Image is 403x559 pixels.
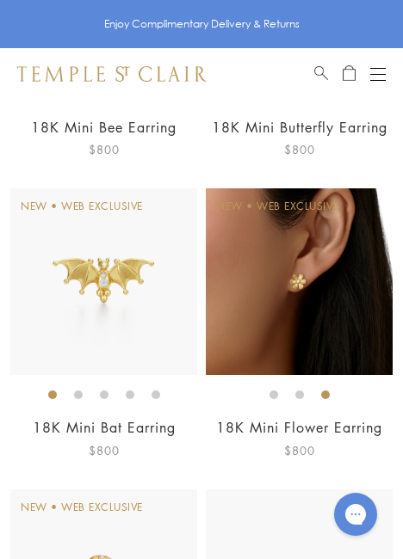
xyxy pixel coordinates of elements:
[284,441,315,459] span: $800
[31,118,177,137] a: 18K Mini Bee Earring
[17,66,207,82] img: Temple St. Clair
[325,487,386,542] iframe: Gorgias live chat messenger
[216,199,338,215] div: New • Web Exclusive
[104,15,300,33] p: Enjoy Complimentary Delivery & Returns
[206,188,393,375] img: E18103-MINIFLWR
[284,140,315,158] span: $800
[212,118,387,137] a: 18K Mini Butterfly Earring
[89,441,120,459] span: $800
[216,418,382,437] a: 18K Mini Flower Earring
[89,140,120,158] span: $800
[343,64,356,84] a: Open Shopping Bag
[33,418,176,437] a: 18K Mini Bat Earring
[10,188,197,375] img: E18104-MINIBAT
[21,199,143,215] div: New • Web Exclusive
[21,500,143,516] div: New • Web Exclusive
[370,64,386,84] button: Open navigation
[314,64,328,84] a: Search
